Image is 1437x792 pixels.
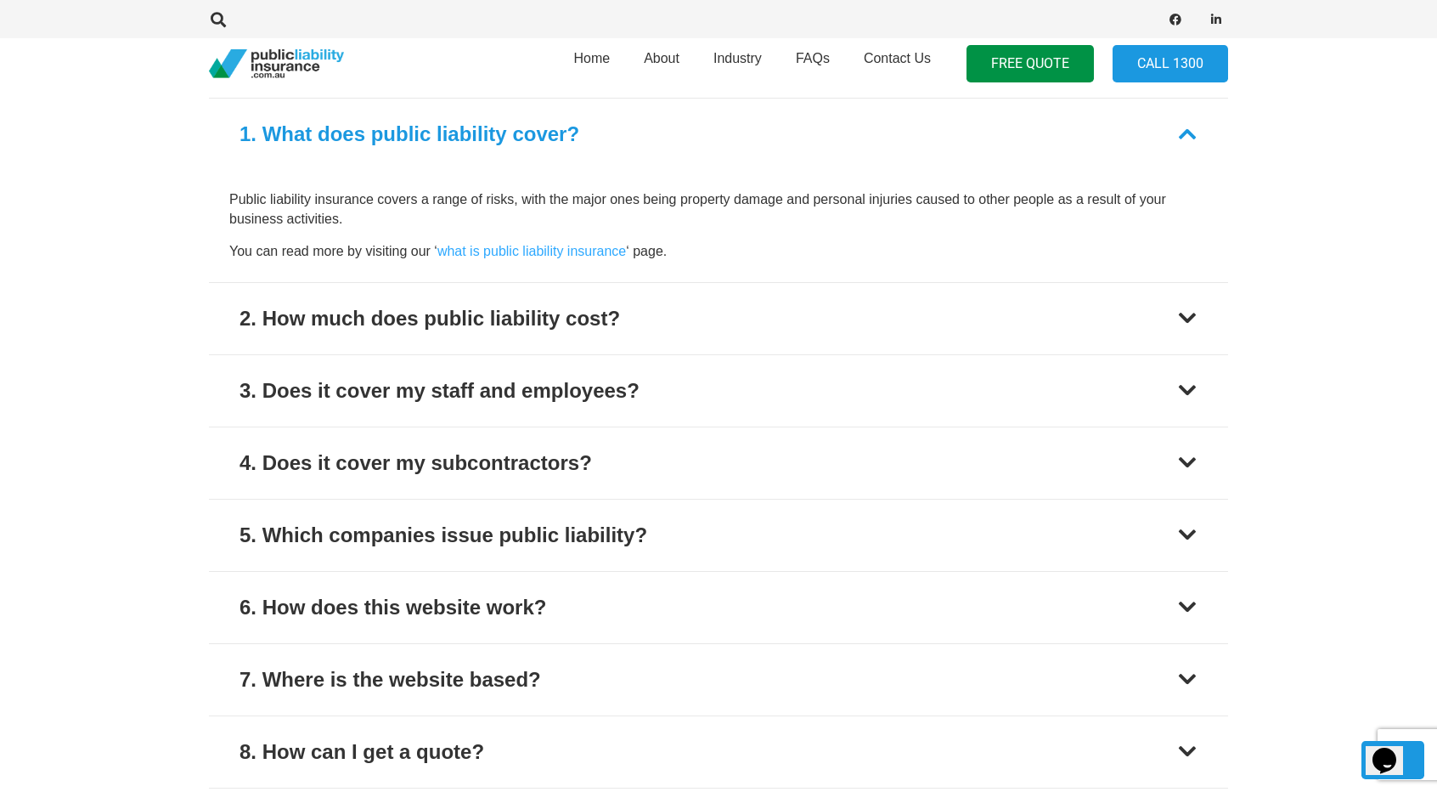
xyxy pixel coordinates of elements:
[239,119,579,150] div: 1. What does public liability cover?
[209,49,344,79] a: pli_logotransparent
[209,716,1228,788] button: 8. How can I get a quote?
[1361,741,1424,779] a: Back to top
[779,33,847,94] a: FAQs
[627,33,696,94] a: About
[239,376,640,406] div: 3. Does it cover my staff and employees?
[209,283,1228,354] button: 2. How much does public liability cost?
[696,33,779,94] a: Industry
[1164,8,1187,31] a: Facebook
[209,644,1228,716] button: 7. Where is the website based?
[209,355,1228,427] button: 3. Does it cover my staff and employees?
[239,520,647,551] div: 5. Which companies issue public liability?
[573,51,610,65] span: Home
[1204,8,1228,31] a: LinkedIn
[644,51,679,65] span: About
[437,244,626,258] a: what is public liability insurance
[209,99,1228,170] button: 1. What does public liability cover?
[1113,45,1228,83] a: Call 1300
[966,45,1094,83] a: FREE QUOTE
[556,33,627,94] a: Home
[1366,724,1420,775] iframe: chat widget
[239,448,592,478] div: 4. Does it cover my subcontractors?
[209,572,1228,643] button: 6. How does this website work?
[201,12,235,27] a: Search
[864,51,931,65] span: Contact Us
[239,665,541,695] div: 7. Where is the website based?
[229,242,1208,261] p: You can read more by visiting our ‘ ‘ page.
[713,51,762,65] span: Industry
[239,303,620,334] div: 2. How much does public liability cost?
[239,592,546,623] div: 6. How does this website work?
[847,33,948,94] a: Contact Us
[229,190,1208,229] p: Public liability insurance covers a range of risks, with the major ones being property damage and...
[239,737,484,767] div: 8. How can I get a quote?
[796,51,830,65] span: FAQs
[209,500,1228,571] button: 5. Which companies issue public liability?
[209,427,1228,499] button: 4. Does it cover my subcontractors?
